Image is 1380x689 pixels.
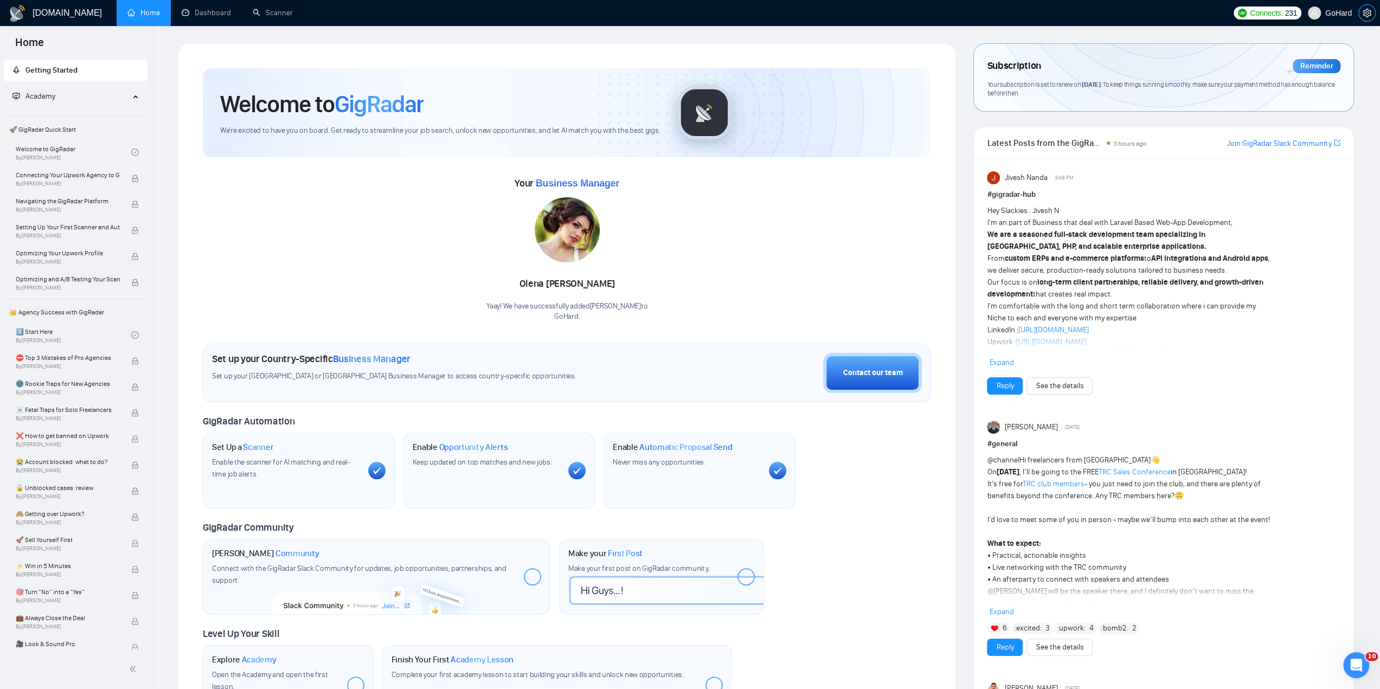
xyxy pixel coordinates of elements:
[16,259,120,265] span: By [PERSON_NAME]
[212,564,506,585] span: Connect with the GigRadar Slack Community for updates, job opportunities, partnerships, and support.
[335,89,423,119] span: GigRadar
[613,458,705,467] span: Never miss any opportunities.
[677,86,731,140] img: gigradar-logo.png
[486,301,647,322] div: Yaay! We have successfully added [PERSON_NAME] to
[987,377,1023,395] button: Reply
[16,535,120,545] span: 🚀 Sell Yourself First
[987,639,1023,656] button: Reply
[16,571,120,578] span: By [PERSON_NAME]
[16,363,120,370] span: By [PERSON_NAME]
[131,149,139,156] span: check-circle
[1005,172,1048,184] span: Jivesh Nanda
[1150,455,1159,465] span: 👋
[1311,9,1318,17] span: user
[987,278,1263,299] strong: long-term client partnerships, reliable delivery, and growth-driven development
[613,442,732,453] h1: Enable
[242,654,277,665] span: Academy
[16,430,120,441] span: ❌ How to get banned on Upwork
[1003,623,1007,634] span: 6
[16,181,120,187] span: By [PERSON_NAME]
[1365,652,1378,661] span: 10
[996,467,1019,476] strong: [DATE]
[1088,598,1097,608] span: 💚
[182,8,231,17] a: dashboardDashboard
[1082,80,1100,88] span: [DATE]
[823,353,922,393] button: Contact our team
[1151,254,1268,263] strong: API integrations and Android apps
[989,358,1013,367] span: Expand
[16,456,120,467] span: 😭 Account blocked: what to do?
[212,353,410,365] h1: Set up your Country-Specific
[1022,479,1084,488] a: TRC club members
[16,545,120,552] span: By [PERSON_NAME]
[131,201,139,208] span: lock
[568,564,709,573] span: Make your first post on GigRadar community.
[5,301,146,323] span: 👑 Agency Success with GigRadar
[1113,140,1147,147] span: 3 hours ago
[1174,491,1183,500] span: 🙃
[1227,138,1332,150] a: Join GigRadar Slack Community
[273,564,480,614] img: slackcommunity-bg.png
[131,513,139,521] span: lock
[987,80,1334,98] span: Your subscription is set to renew on . To keep things running smoothly, make sure your payment me...
[16,482,120,493] span: 🔓 Unblocked cases: review
[131,331,139,339] span: check-circle
[16,639,120,649] span: 🎥 Look & Sound Pro
[7,35,53,57] span: Home
[987,230,1206,251] strong: We are a seasoned full-stack development team specializing in [GEOGRAPHIC_DATA], PHP, and scalabl...
[16,248,120,259] span: Optimizing Your Upwork Profile
[333,353,410,365] span: Business Manager
[391,654,514,665] h1: Finish Your First
[12,92,55,101] span: Academy
[131,435,139,443] span: lock
[16,389,120,396] span: By [PERSON_NAME]
[16,378,120,389] span: 🌚 Rookie Traps for New Agencies
[1015,622,1042,634] span: :excited:
[1098,467,1170,476] a: TRC Sales Conference
[1343,652,1369,678] iframe: Intercom live chat
[127,8,160,17] a: homeHome
[16,623,120,630] span: By [PERSON_NAME]
[131,357,139,365] span: lock
[203,521,294,533] span: GigRadar Community
[16,415,120,422] span: By [PERSON_NAME]
[987,421,1000,434] img: Viktor Ostashevskyi
[5,119,146,140] span: 🚀 GigRadar Quick Start
[9,5,26,22] img: logo
[16,285,120,291] span: By [PERSON_NAME]
[16,508,120,519] span: 🙈 Getting over Upwork?
[220,89,423,119] h1: Welcome to
[212,654,277,665] h1: Explore
[131,227,139,234] span: lock
[1018,325,1088,334] a: [URL][DOMAIN_NAME]
[16,493,120,500] span: By [PERSON_NAME]
[16,467,120,474] span: By [PERSON_NAME]
[1036,380,1083,392] a: See the details
[987,205,1269,360] div: Hey Slackies.. Jivesh N I'm an part of Business that deal with Laravel Based Web-App Development,...
[12,92,20,100] span: fund-projection-screen
[1089,623,1094,634] span: 4
[212,548,319,559] h1: [PERSON_NAME]
[536,178,619,189] span: Business Manager
[1334,138,1340,147] span: export
[1285,7,1297,19] span: 231
[243,442,273,453] span: Scanner
[203,628,279,640] span: Level Up Your Skill
[131,409,139,417] span: lock
[16,140,131,164] a: Welcome to GigRadarBy[PERSON_NAME]
[16,207,120,213] span: By [PERSON_NAME]
[1293,59,1340,73] div: Reminder
[1065,422,1080,432] span: [DATE]
[987,136,1103,150] span: Latest Posts from the GigRadar Community
[1057,622,1086,634] span: :upwork:
[451,654,514,665] span: Academy Lesson
[212,442,273,453] h1: Set Up a
[129,664,140,674] span: double-left
[639,442,732,453] span: Automatic Proposal Send
[1026,377,1093,395] button: See the details
[439,442,508,453] span: Opportunity Alerts
[16,597,120,604] span: By [PERSON_NAME]
[25,66,78,75] span: Getting Started
[131,591,139,599] span: lock
[1334,138,1340,148] a: export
